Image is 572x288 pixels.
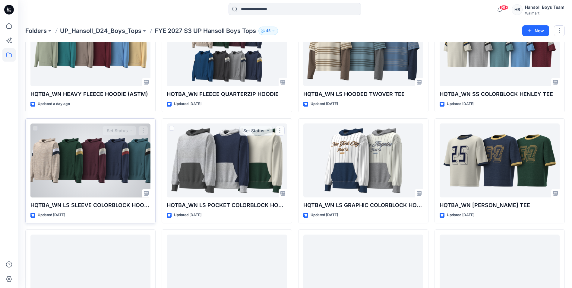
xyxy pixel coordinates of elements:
[266,27,270,34] p: 45
[512,4,523,15] div: HB
[303,12,423,86] a: HQTBA_WN LS HOODED TWOVER TEE
[499,5,508,10] span: 99+
[155,27,256,35] p: FYE 2027 S3 UP Hansoll Boys Tops
[447,212,474,218] p: Updated [DATE]
[440,12,560,86] a: HQTBA_WN SS COLORBLOCK HENLEY TEE
[303,90,423,98] p: HQTBA_WN LS HOODED TWOVER TEE
[447,101,474,107] p: Updated [DATE]
[174,101,201,107] p: Updated [DATE]
[30,12,150,86] a: HQTBA_WN HEAVY FLEECE HOODIE (ASTM)
[311,212,338,218] p: Updated [DATE]
[167,90,287,98] p: HQTBA_WN FLEECE QUARTERZIP HOODIE
[258,27,278,35] button: 45
[60,27,141,35] a: UP_Hansoll_D24_Boys_Tops
[30,201,150,210] p: HQTBA_WN LS SLEEVE COLORBLOCK HOODIE
[522,25,549,36] button: New
[167,12,287,86] a: HQTBA_WN FLEECE QUARTERZIP HOODIE
[38,101,70,107] p: Updated a day ago
[167,123,287,197] a: HQTBA_WN LS POCKET COLORBLOCK HOODIE
[167,201,287,210] p: HQTBA_WN LS POCKET COLORBLOCK HOODIE
[440,123,560,197] a: HQTBA_WN SS RINGER TEE
[525,4,564,11] div: Hansoll Boys Team
[440,201,560,210] p: HQTBA_WN [PERSON_NAME] TEE
[525,11,564,15] div: Walmart
[30,123,150,197] a: HQTBA_WN LS SLEEVE COLORBLOCK HOODIE
[311,101,338,107] p: Updated [DATE]
[303,201,423,210] p: HQTBA_WN LS GRAPHIC COLORBLOCK HOODIE
[440,90,560,98] p: HQTBA_WN SS COLORBLOCK HENLEY TEE
[174,212,201,218] p: Updated [DATE]
[25,27,47,35] a: Folders
[303,123,423,197] a: HQTBA_WN LS GRAPHIC COLORBLOCK HOODIE
[38,212,65,218] p: Updated [DATE]
[30,90,150,98] p: HQTBA_WN HEAVY FLEECE HOODIE (ASTM)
